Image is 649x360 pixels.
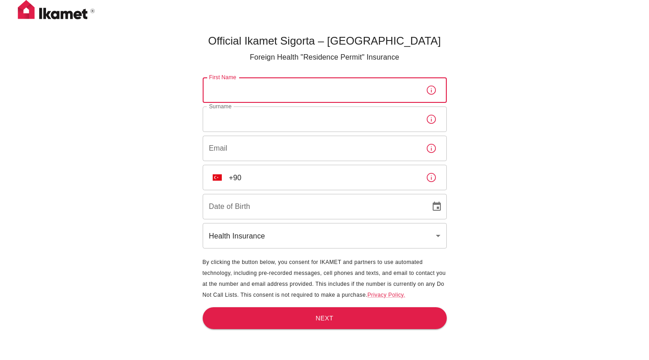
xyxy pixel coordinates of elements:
[209,169,225,186] button: Select country
[203,34,447,48] h5: Official Ikamet Sigorta – [GEOGRAPHIC_DATA]
[203,194,424,219] input: DD/MM/YYYY
[203,259,446,298] span: By clicking the button below, you consent for IKAMET and partners to use automated technology, in...
[213,174,222,181] img: unknown
[209,73,236,81] label: First Name
[203,223,447,248] div: Health Insurance
[203,52,447,63] p: Foreign Health "Residence Permit" Insurance
[203,307,447,330] button: Next
[428,198,446,216] button: Choose date
[368,292,405,298] a: Privacy Policy.
[209,102,231,110] label: Surname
